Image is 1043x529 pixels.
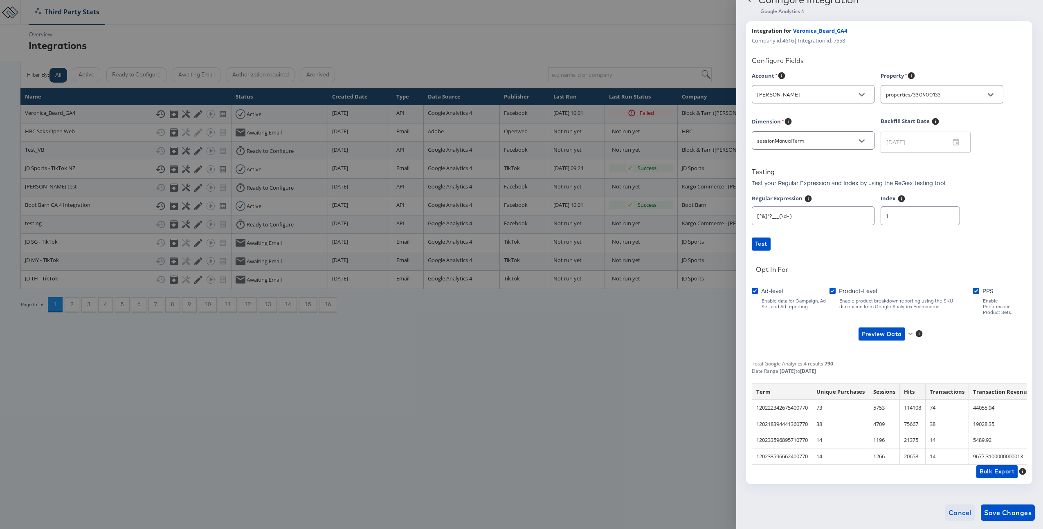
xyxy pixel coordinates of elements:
span: Ad-level [761,287,783,295]
td: 74 [926,400,969,416]
label: Account [752,72,778,82]
label: Index [881,195,896,205]
div: Configure Fields [752,56,1027,65]
td: 120233596895710770 [752,432,812,448]
span: Veronica_Beard_GA4 [793,27,847,35]
button: Preview Data [859,327,905,341]
input: 0 [881,204,960,221]
span: Preview Data [862,329,902,339]
td: 4709 [869,416,900,432]
div: Enable Performance Product Sets. [982,298,1027,315]
span: Bulk Export [980,466,1014,477]
div: Opt In For [756,265,789,273]
td: 120218394441360770 [752,416,812,432]
td: 9677.3100000000013 [969,448,1035,464]
td: 14 [926,448,969,464]
td: 120218395009060770 [752,464,812,481]
button: Test [752,238,771,251]
td: 12 [812,464,869,481]
span: Integration for [752,27,791,35]
span: Test [755,239,767,249]
button: Cancel [945,504,975,521]
td: 21375 [900,432,926,448]
strong: [DATE] [780,368,796,374]
td: 1266 [869,448,900,464]
div: Enable data for Campaign, Ad Set, and Ad reporting. [761,298,829,309]
td: 14 [812,432,869,448]
p: Total Google Analytics 4 results: Date Range: to [752,360,833,374]
button: Open [856,135,868,147]
input: \d+[^x] [752,204,874,221]
input: Select... [884,90,987,99]
span: Save Changes [984,507,1032,518]
td: 73 [812,400,869,416]
td: 38 [926,416,969,432]
th: Transactions [926,383,969,400]
button: Bulk Export [976,465,1018,478]
td: 14004.24 [969,464,1035,481]
a: Test [752,238,1027,251]
td: 14 [926,432,969,448]
td: 1196 [869,432,900,448]
td: 14 [812,448,869,464]
button: Preview Data [855,327,915,341]
td: 120222342675400770 [752,400,812,416]
span: Company id: 4616 | Integration id: 7558 [752,37,845,45]
label: Property [881,72,907,82]
button: Save Changes [981,504,1035,521]
strong: [DATE] [800,368,816,374]
button: Open [985,89,997,101]
input: Select... [755,90,858,99]
td: 120233596662400770 [752,448,812,464]
strong: 790 [825,360,833,367]
td: 114108 [900,400,926,416]
td: 44055.94 [969,400,1035,416]
div: Google Analytics 4 [760,8,1033,15]
th: Sessions [869,383,900,400]
th: Hits [900,383,926,400]
div: Testing [752,168,775,176]
th: Transaction Revenue [969,383,1035,400]
th: Unique Purchases [812,383,869,400]
label: Regular Expression [752,195,802,205]
td: 1097 [869,464,900,481]
td: 12 [926,464,969,481]
button: Open [856,89,868,101]
td: 38 [812,416,869,432]
th: Term [752,383,812,400]
td: 20658 [900,448,926,464]
span: PPS [982,287,994,295]
div: Enable product breakdown reporting using the SKU dimension from Google Analytics Ecommerce. [839,298,973,309]
input: Select... [755,136,858,146]
label: Dimension [752,117,784,128]
p: Test your Regular Expression and Index by using the ReGex testing tool. [752,179,946,187]
td: 5753 [869,400,900,416]
td: 19028.35 [969,416,1035,432]
td: 20569 [900,464,926,481]
td: 75667 [900,416,926,432]
td: 5489.92 [969,432,1035,448]
span: Cancel [949,507,971,518]
span: Product-Level [839,287,877,295]
label: Backfill Start Date [881,117,930,132]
